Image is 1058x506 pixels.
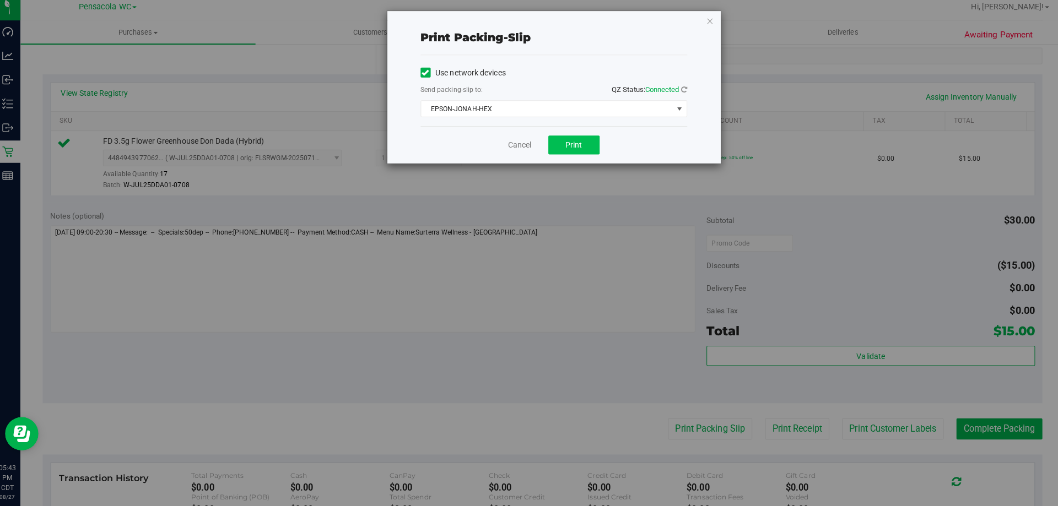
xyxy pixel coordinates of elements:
[422,106,671,121] span: EPSON-JONAH-HEX
[11,418,44,451] iframe: Resource center
[611,90,685,99] span: QZ Status:
[548,140,598,159] button: Print
[422,90,483,100] label: Send packing-slip to:
[422,72,506,84] label: Use network devices
[565,145,581,154] span: Print
[670,106,684,121] span: select
[508,144,531,155] a: Cancel
[422,36,531,50] span: Print packing-slip
[644,90,677,99] span: Connected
